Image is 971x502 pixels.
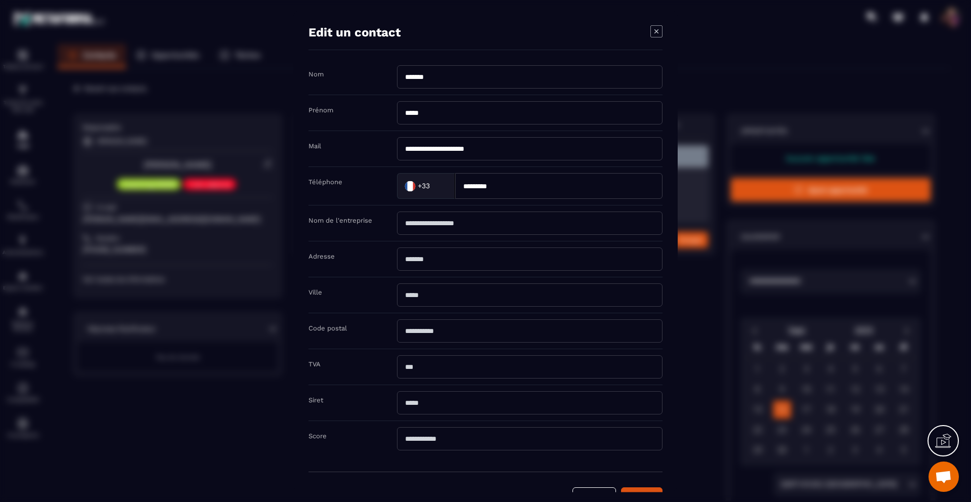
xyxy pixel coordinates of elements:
label: Adresse [308,253,335,260]
h4: Edit un contact [308,25,401,39]
label: Téléphone [308,178,342,186]
label: Score [308,432,327,440]
span: +33 [418,181,430,191]
label: Ville [308,288,322,296]
label: TVA [308,360,321,368]
div: Ouvrir le chat [929,462,959,492]
input: Search for option [432,178,445,193]
img: Country Flag [400,176,420,196]
label: Code postal [308,324,347,332]
label: Mail [308,142,321,150]
label: Siret [308,396,323,404]
div: Search for option [397,173,455,199]
label: Nom de l'entreprise [308,217,372,224]
label: Prénom [308,106,333,114]
label: Nom [308,70,324,78]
